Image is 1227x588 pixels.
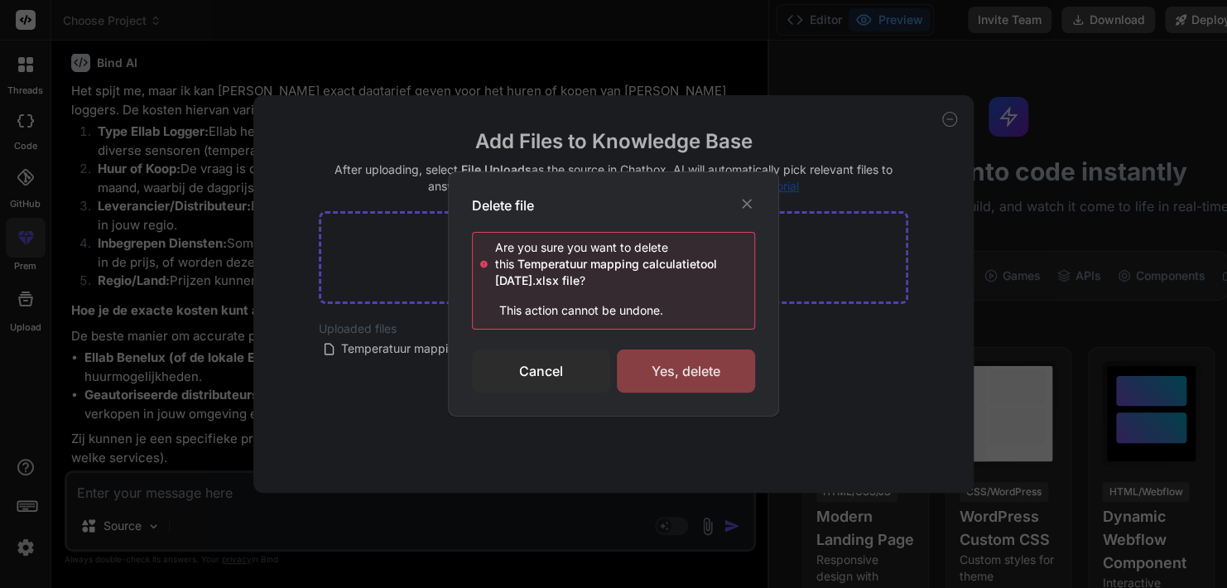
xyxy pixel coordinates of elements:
[495,239,754,289] div: Are you sure you want to delete this ?
[495,257,717,287] span: Temperatuur mapping calculatietool [DATE].xlsx file
[472,349,610,393] div: Cancel
[472,195,534,215] h3: Delete file
[617,349,755,393] div: Yes, delete
[479,302,754,319] p: This action cannot be undone.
